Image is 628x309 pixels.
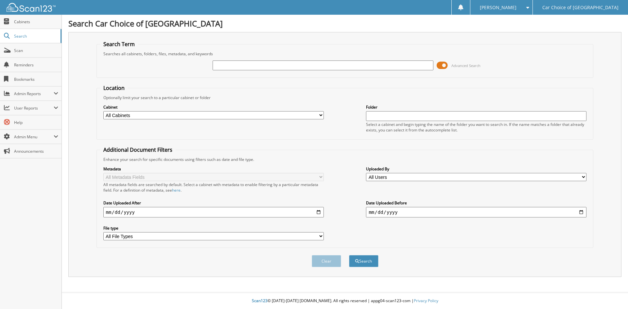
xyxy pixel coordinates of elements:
input: start [103,207,324,217]
button: Search [349,255,378,267]
iframe: Chat Widget [595,278,628,309]
span: Announcements [14,148,58,154]
label: Date Uploaded After [103,200,324,206]
img: scan123-logo-white.svg [7,3,56,12]
label: Metadata [103,166,324,172]
span: Car Choice of [GEOGRAPHIC_DATA] [542,6,619,9]
legend: Search Term [100,41,138,48]
span: [PERSON_NAME] [480,6,516,9]
label: Cabinet [103,104,324,110]
div: © [DATE]-[DATE] [DOMAIN_NAME]. All rights reserved | appg04-scan123-com | [62,293,628,309]
span: Admin Reports [14,91,54,96]
span: Help [14,120,58,125]
label: Date Uploaded Before [366,200,586,206]
div: Enhance your search for specific documents using filters such as date and file type. [100,157,590,162]
legend: Additional Document Filters [100,146,176,153]
span: User Reports [14,105,54,111]
button: Clear [312,255,341,267]
span: Admin Menu [14,134,54,140]
span: Advanced Search [451,63,480,68]
label: File type [103,225,324,231]
label: Uploaded By [366,166,586,172]
div: All metadata fields are searched by default. Select a cabinet with metadata to enable filtering b... [103,182,324,193]
a: Privacy Policy [414,298,438,303]
div: Searches all cabinets, folders, files, metadata, and keywords [100,51,590,57]
span: Reminders [14,62,58,68]
span: Scan123 [252,298,268,303]
input: end [366,207,586,217]
label: Folder [366,104,586,110]
div: Optionally limit your search to a particular cabinet or folder [100,95,590,100]
span: Search [14,33,57,39]
span: Scan [14,48,58,53]
span: Bookmarks [14,77,58,82]
span: Cabinets [14,19,58,25]
a: here [172,187,181,193]
legend: Location [100,84,128,92]
div: Select a cabinet and begin typing the name of the folder you want to search in. If the name match... [366,122,586,133]
h1: Search Car Choice of [GEOGRAPHIC_DATA] [68,18,621,29]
